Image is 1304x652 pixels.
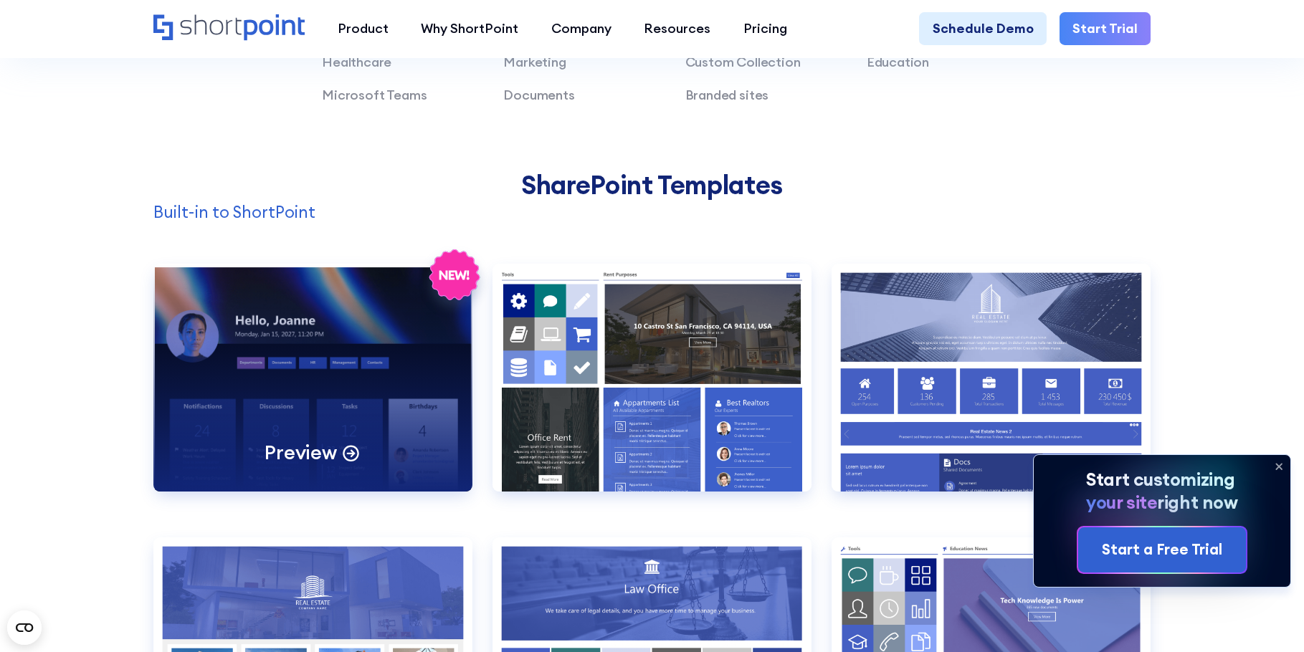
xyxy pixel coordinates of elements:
[727,12,803,44] a: Pricing
[421,19,518,38] div: Why ShortPoint
[404,12,534,44] a: Why ShortPoint
[492,264,812,518] a: Documents 1
[1060,12,1151,44] a: Start Trial
[627,12,726,44] a: Resources
[503,87,574,103] a: Documents
[153,14,305,43] a: Home
[265,440,336,465] p: Preview
[321,12,404,44] a: Product
[322,87,427,103] a: Microsoft Teams
[644,19,710,38] div: Resources
[867,54,929,70] a: Education
[832,264,1151,518] a: Documents 2
[535,12,627,44] a: Company
[685,87,769,103] a: Branded sites
[551,19,611,38] div: Company
[153,264,473,518] a: CommunicationPreview
[153,200,1151,224] p: Built-in to ShortPoint
[685,54,801,70] a: Custom Collection
[1078,527,1245,572] a: Start a Free Trial
[1102,539,1222,561] div: Start a Free Trial
[338,19,389,38] div: Product
[919,12,1046,44] a: Schedule Demo
[153,170,1151,200] h2: SharePoint Templates
[743,19,787,38] div: Pricing
[503,54,566,70] a: Marketing
[322,54,391,70] a: Healthcare
[7,610,42,645] button: Open CMP widget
